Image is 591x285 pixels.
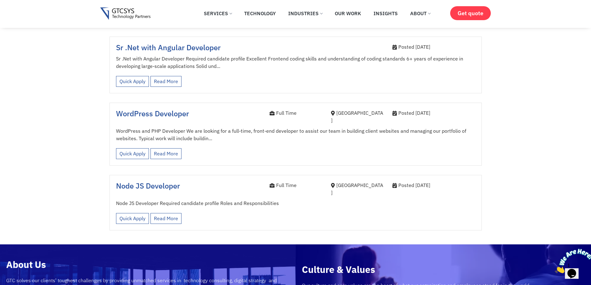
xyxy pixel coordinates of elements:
a: Our Work [330,7,366,20]
a: Insights [369,7,402,20]
p: WordPress and PHP Developer We are looking for a full-time, front-end developer to assist our tea... [116,127,475,142]
a: Read More [150,148,181,159]
h2: About Us [6,260,289,269]
a: Quick Apply [116,148,149,159]
div: [GEOGRAPHIC_DATA] [331,109,383,124]
a: WordPress Developer [116,109,189,118]
a: Technology [240,7,280,20]
h2: Culture & Values [302,265,585,274]
div: Posted [DATE] [392,109,475,117]
img: Chat attention grabber [2,2,41,27]
a: Read More [150,213,181,224]
a: Get quote [450,6,491,20]
a: Services [199,7,236,20]
iframe: chat widget [553,246,591,276]
a: Quick Apply [116,76,149,87]
img: Gtcsys logo [100,7,151,20]
span: 1 [2,2,5,8]
a: About [405,7,435,20]
div: [GEOGRAPHIC_DATA] [331,181,383,196]
a: Sr .Net with Angular Developer [116,42,221,52]
p: Sr .Net with Angular Developer Required candidate profile Excellent Frontend coding skills and un... [116,55,475,70]
a: Node JS Developer [116,181,180,191]
a: Industries [284,7,327,20]
a: Read More [150,76,181,87]
span: Get quote [458,10,483,16]
div: Posted [DATE] [392,181,475,189]
div: Full Time [270,181,322,189]
a: Quick Apply [116,213,149,224]
p: Node JS Developer Required candidate profile Roles and Responsibilities [116,199,475,207]
div: Full Time [270,109,322,117]
div: Posted [DATE] [392,43,475,51]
